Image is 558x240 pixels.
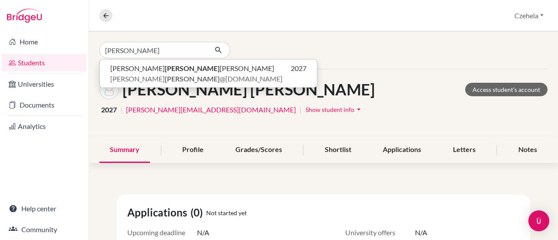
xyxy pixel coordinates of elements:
a: Analytics [2,118,87,135]
div: Grades/Scores [225,137,293,163]
span: | [120,105,122,115]
span: [PERSON_NAME] @[DOMAIN_NAME] [110,74,282,84]
span: (0) [191,205,206,220]
h1: [PERSON_NAME] [PERSON_NAME] [122,80,375,99]
a: Students [2,54,87,71]
a: Home [2,33,87,51]
span: Not started yet [206,208,247,217]
div: Profile [172,137,214,163]
div: Applications [372,137,432,163]
span: Show student info [306,106,354,113]
span: N/A [415,227,427,238]
a: Access student's account [465,83,548,96]
span: [PERSON_NAME] [PERSON_NAME] [110,63,274,74]
a: Help center [2,200,87,217]
div: Notes [508,137,548,163]
input: Find student by name... [99,42,208,58]
span: 2027 [291,63,306,74]
a: Universities [2,75,87,93]
div: Summary [99,137,150,163]
span: Upcoming deadline [127,227,197,238]
div: Letters [442,137,486,163]
img: Dante Rodriguez Holguin's avatar [99,80,119,99]
b: [PERSON_NAME] [165,74,220,83]
img: Bridge-U [7,9,42,23]
a: Community [2,221,87,238]
span: | [299,105,302,115]
div: Open Intercom Messenger [528,210,549,231]
button: [PERSON_NAME][PERSON_NAME][PERSON_NAME]2027[PERSON_NAME][PERSON_NAME]@[DOMAIN_NAME] [100,60,317,88]
b: [PERSON_NAME] [165,64,220,72]
span: N/A [197,227,209,238]
span: 2027 [101,105,117,115]
span: Applications [127,205,191,220]
a: Documents [2,96,87,114]
button: Czehela [510,7,548,24]
span: University offers [345,227,415,238]
button: Show student infoarrow_drop_down [305,103,364,116]
a: [PERSON_NAME][EMAIL_ADDRESS][DOMAIN_NAME] [126,105,296,115]
div: Shortlist [314,137,362,163]
i: arrow_drop_down [354,105,363,114]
